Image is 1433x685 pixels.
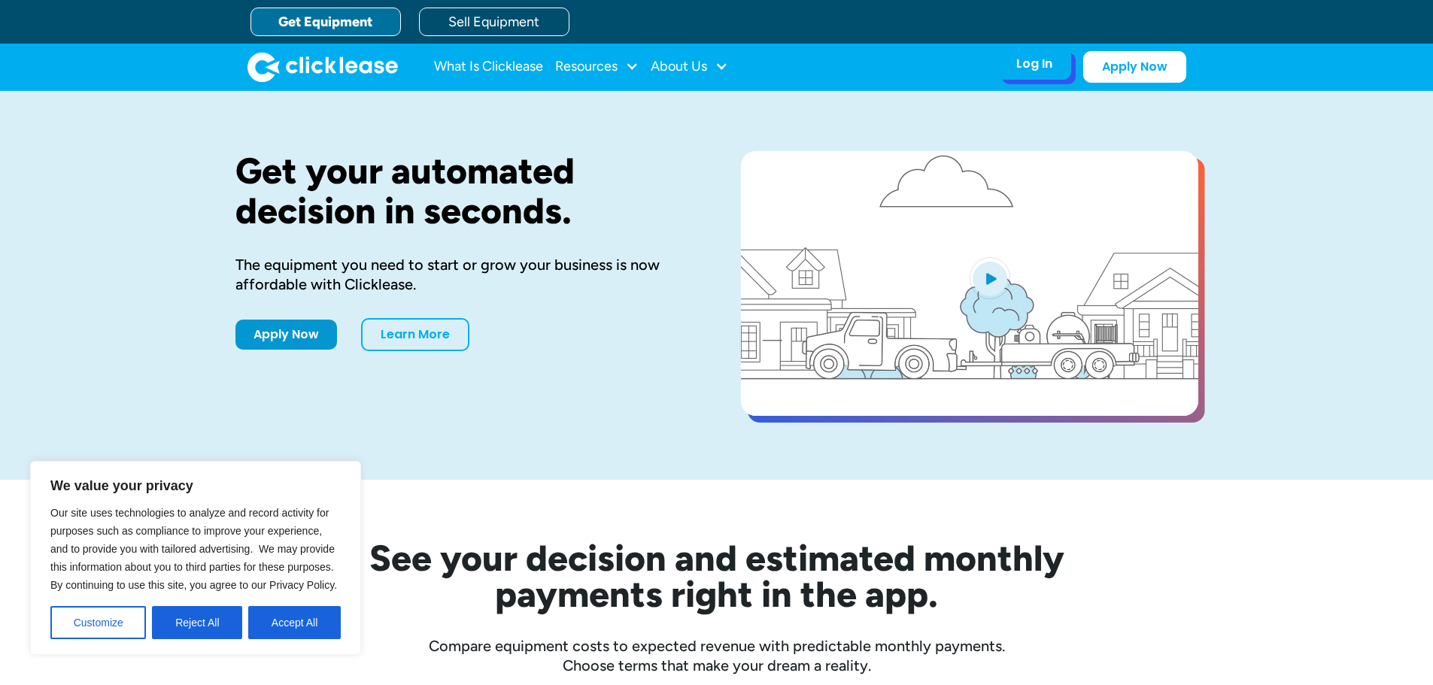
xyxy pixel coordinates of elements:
[1083,51,1186,83] a: Apply Now
[50,606,146,639] button: Customize
[651,52,728,82] div: About Us
[1016,56,1052,71] div: Log In
[419,8,569,36] a: Sell Equipment
[296,540,1138,612] h2: See your decision and estimated monthly payments right in the app.
[30,461,361,655] div: We value your privacy
[247,52,398,82] img: Clicklease logo
[247,52,398,82] a: home
[235,636,1198,675] div: Compare equipment costs to expected revenue with predictable monthly payments. Choose terms that ...
[741,151,1198,416] a: open lightbox
[361,318,469,351] a: Learn More
[50,507,337,591] span: Our site uses technologies to analyze and record activity for purposes such as compliance to impr...
[555,52,639,82] div: Resources
[235,255,693,294] div: The equipment you need to start or grow your business is now affordable with Clicklease.
[50,477,341,495] p: We value your privacy
[250,8,401,36] a: Get Equipment
[152,606,242,639] button: Reject All
[248,606,341,639] button: Accept All
[235,320,337,350] a: Apply Now
[235,151,693,231] h1: Get your automated decision in seconds.
[970,257,1010,299] img: Blue play button logo on a light blue circular background
[434,52,543,82] a: What Is Clicklease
